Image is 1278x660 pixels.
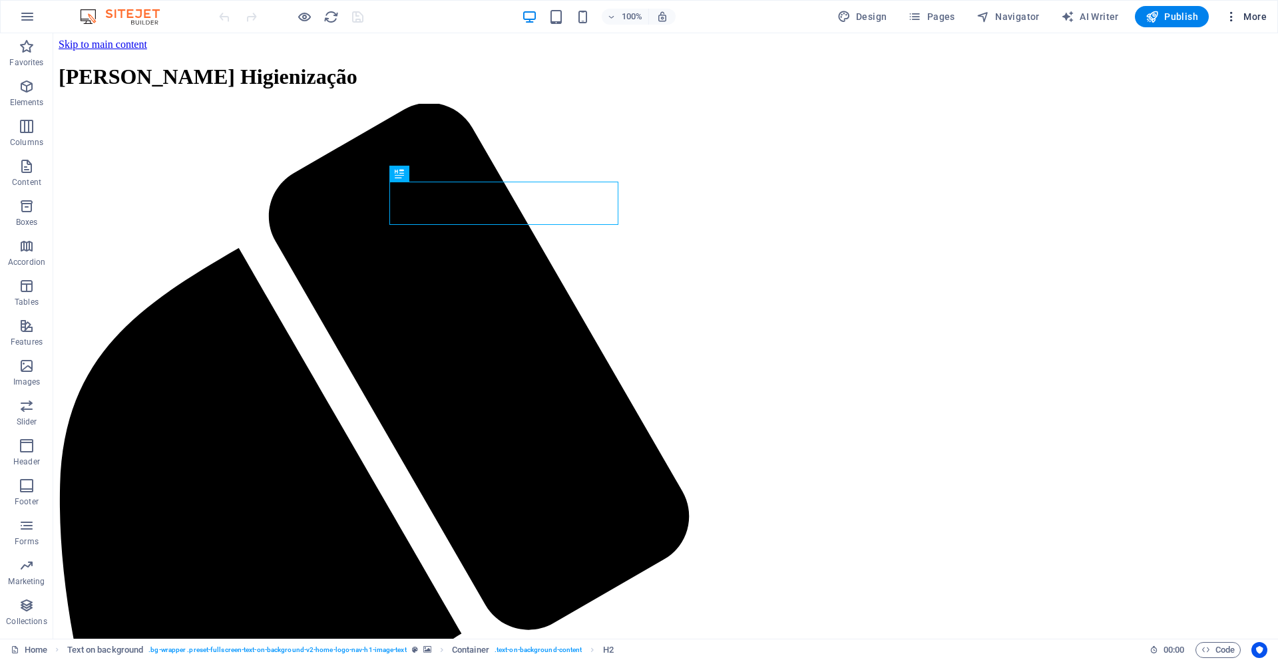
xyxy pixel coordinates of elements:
span: . text-on-background-content [495,642,582,658]
p: Favorites [9,57,43,68]
p: Content [12,177,41,188]
button: AI Writer [1056,6,1124,27]
i: On resize automatically adjust zoom level to fit chosen device. [656,11,668,23]
button: Design [832,6,893,27]
span: Code [1201,642,1235,658]
a: Click to cancel selection. Double-click to open Pages [11,642,47,658]
span: Design [837,10,887,23]
p: Marketing [8,576,45,587]
span: Click to select. Double-click to edit [452,642,489,658]
p: Collections [6,616,47,627]
button: 100% [602,9,649,25]
p: Forms [15,536,39,547]
span: More [1225,10,1267,23]
span: : [1173,645,1175,655]
p: Features [11,337,43,347]
span: AI Writer [1061,10,1119,23]
p: Header [13,456,40,467]
i: This element contains a background [423,646,431,653]
p: Slider [17,416,37,427]
p: Footer [15,496,39,507]
button: Publish [1135,6,1209,27]
p: Accordion [8,257,45,267]
span: Pages [908,10,955,23]
button: Code [1195,642,1241,658]
button: Navigator [971,6,1045,27]
button: reload [323,9,339,25]
div: Design (Ctrl+Alt+Y) [832,6,893,27]
h6: Session time [1150,642,1185,658]
i: This element is a customizable preset [412,646,418,653]
a: Skip to main content [5,5,94,17]
span: Publish [1146,10,1198,23]
button: Click here to leave preview mode and continue editing [296,9,312,25]
span: 00 00 [1164,642,1184,658]
span: Navigator [976,10,1040,23]
i: Reload page [323,9,339,25]
button: More [1219,6,1272,27]
p: Tables [15,297,39,307]
p: Elements [10,97,44,108]
p: Boxes [16,217,38,228]
p: Columns [10,137,43,148]
span: . bg-wrapper .preset-fullscreen-text-on-background-v2-home-logo-nav-h1-image-text [148,642,406,658]
span: Click to select. Double-click to edit [67,642,144,658]
button: Usercentrics [1251,642,1267,658]
nav: breadcrumb [67,642,614,658]
p: Images [13,377,41,387]
span: Click to select. Double-click to edit [603,642,614,658]
button: Pages [903,6,960,27]
h6: 100% [622,9,643,25]
img: Editor Logo [77,9,176,25]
